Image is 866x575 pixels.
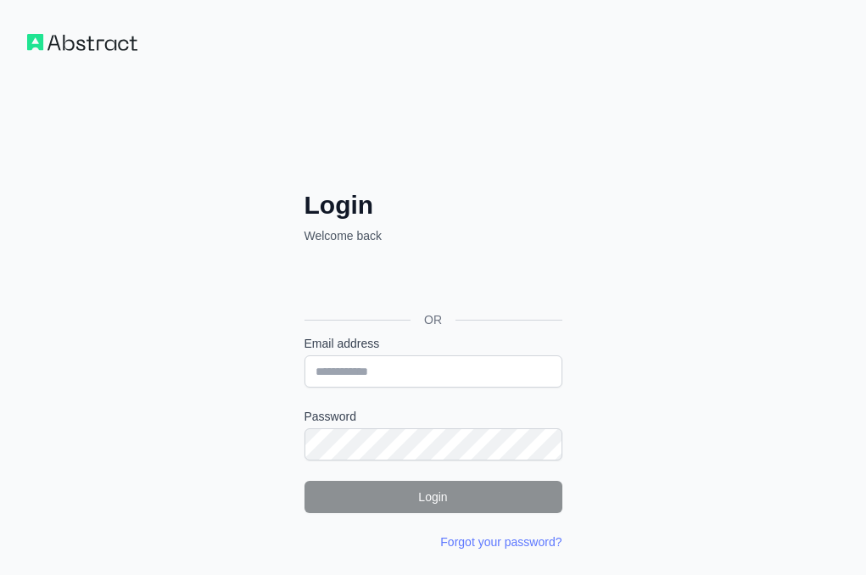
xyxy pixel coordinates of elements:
label: Email address [304,335,562,352]
a: Forgot your password? [440,535,562,549]
label: Password [304,408,562,425]
h2: Login [304,190,562,221]
button: Login [304,481,562,513]
span: OR [411,311,455,328]
p: Welcome back [304,227,562,244]
img: Workflow [27,34,137,51]
iframe: Sign in with Google Button [296,263,567,300]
